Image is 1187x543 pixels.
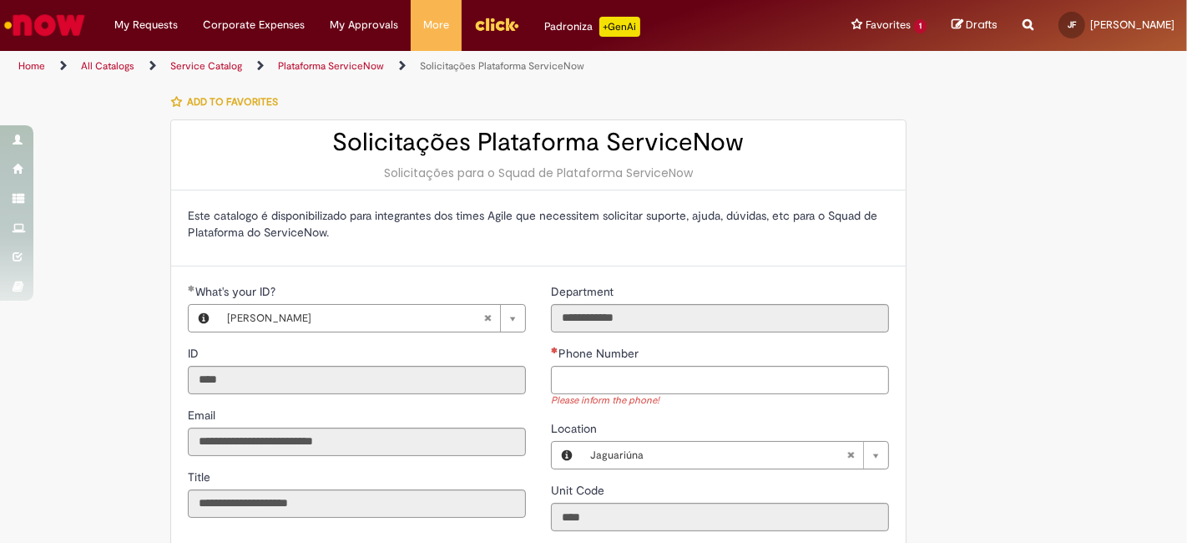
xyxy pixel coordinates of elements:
[551,304,889,332] input: Department
[1090,18,1174,32] span: [PERSON_NAME]
[551,284,617,299] span: Read only - Department
[81,59,134,73] a: All Catalogs
[551,483,608,498] span: Read only - Unit Code
[590,442,846,469] span: Jaguariúna
[227,305,483,332] span: [PERSON_NAME]
[474,12,519,37] img: click_logo_yellow_360x200.png
[170,84,287,119] button: Add to favorites
[18,59,45,73] a: Home
[952,18,998,33] a: Drafts
[544,17,640,37] div: Padroniza
[551,347,558,353] span: Required
[188,407,219,424] label: Read only - Email
[966,17,998,33] span: Drafts
[551,421,600,436] span: Location
[278,59,384,73] a: Plataforma ServiceNow
[866,17,911,33] span: Favorites
[188,428,526,456] input: Email
[2,8,88,42] img: ServiceNow
[189,305,219,332] button: What's your ID?, Preview this record Jair Dos Reis Ferreira Filho
[13,51,779,82] ul: Page breadcrumbs
[838,442,863,469] abbr: Clear field Location
[420,59,584,73] a: Solicitações Plataforma ServiceNow
[475,305,500,332] abbr: Clear field What's your ID?
[551,482,608,499] label: Read only - Unit Code
[558,346,642,361] span: Phone Number
[114,17,178,33] span: My Requests
[188,366,526,394] input: ID
[188,490,526,518] input: Title
[188,345,202,362] label: Read only - ID
[599,17,640,37] p: +GenAi
[188,285,195,292] span: Required Filled
[188,129,889,156] h2: Solicitações Plataforma ServiceNow
[187,95,278,109] span: Add to favorites
[914,19,927,33] span: 1
[551,503,889,531] input: Unit Code
[551,366,889,394] input: Phone Number
[1068,19,1076,30] span: JF
[188,469,214,485] label: Read only - Title
[582,442,888,469] a: JaguariúnaClear field Location
[188,469,214,485] span: Read only - Title
[188,408,219,423] span: Read only - Email
[188,346,202,361] span: Read only - ID
[188,207,889,241] p: Este catalogo é disponibilizado para integrantes dos times Agile que necessitem solicitar suporte...
[195,284,279,299] span: Required - What's your ID?
[552,442,582,469] button: Location, Preview this record Jaguariúna
[551,283,617,300] label: Read only - Department
[551,394,889,409] div: Please inform the phone!
[219,305,525,332] a: [PERSON_NAME]Clear field What's your ID?
[203,17,305,33] span: Corporate Expenses
[330,17,398,33] span: My Approvals
[170,59,242,73] a: Service Catalog
[188,165,889,181] div: Solicitações para o Squad de Plataforma ServiceNow
[423,17,449,33] span: More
